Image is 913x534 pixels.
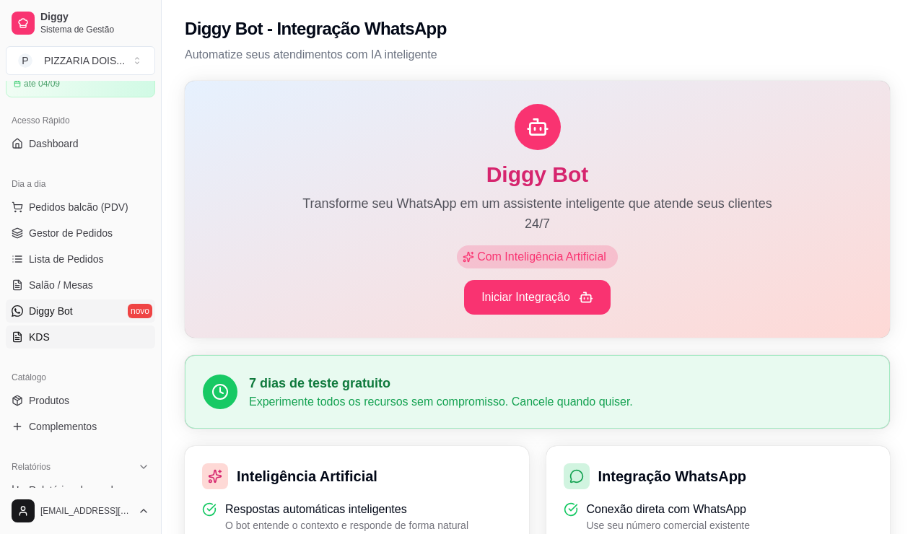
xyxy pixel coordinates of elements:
button: [EMAIL_ADDRESS][DOMAIN_NAME] [6,494,155,528]
span: Gestor de Pedidos [29,226,113,240]
p: Transforme seu WhatsApp em um assistente inteligente que atende seus clientes 24/7 [295,193,780,234]
button: Iniciar Integração [464,280,611,315]
a: DiggySistema de Gestão [6,6,155,40]
h2: Diggy Bot - Integração WhatsApp [185,17,447,40]
a: KDS [6,325,155,349]
span: Sistema de Gestão [40,24,149,35]
span: P [18,53,32,68]
p: O bot entende o contexto e responde de forma natural [225,518,468,533]
a: Salão / Mesas [6,273,155,297]
span: Salão / Mesas [29,278,93,292]
div: Catálogo [6,366,155,389]
p: Experimente todos os recursos sem compromisso. Cancele quando quiser. [249,393,872,411]
button: Pedidos balcão (PDV) [6,196,155,219]
div: Acesso Rápido [6,109,155,132]
a: Lista de Pedidos [6,248,155,271]
a: Relatórios de vendas [6,478,155,502]
span: [EMAIL_ADDRESS][DOMAIN_NAME] [40,505,132,517]
span: Com Inteligência Artificial [474,248,612,266]
span: Complementos [29,419,97,434]
div: Dia a dia [6,172,155,196]
span: Relatórios de vendas [29,483,124,497]
p: Automatize seus atendimentos com IA inteligente [185,46,890,64]
h3: Integração WhatsApp [598,466,747,486]
span: KDS [29,330,50,344]
span: Pedidos balcão (PDV) [29,200,128,214]
span: Dashboard [29,136,79,151]
h3: 7 dias de teste gratuito [249,373,872,393]
span: Relatórios [12,461,51,473]
a: Dashboard [6,132,155,155]
span: Diggy Bot [29,304,73,318]
h1: Diggy Bot [208,162,867,188]
p: Respostas automáticas inteligentes [225,501,468,518]
span: Lista de Pedidos [29,252,104,266]
p: Conexão direta com WhatsApp [587,501,750,518]
a: Complementos [6,415,155,438]
h3: Inteligência Artificial [237,466,377,486]
span: Diggy [40,11,149,24]
div: PIZZARIA DOIS ... [44,53,125,68]
span: Produtos [29,393,69,408]
a: Diggy Botnovo [6,299,155,323]
a: Produtos [6,389,155,412]
a: Gestor de Pedidos [6,222,155,245]
article: até 04/09 [24,78,60,89]
button: Select a team [6,46,155,75]
p: Use seu número comercial existente [587,518,750,533]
